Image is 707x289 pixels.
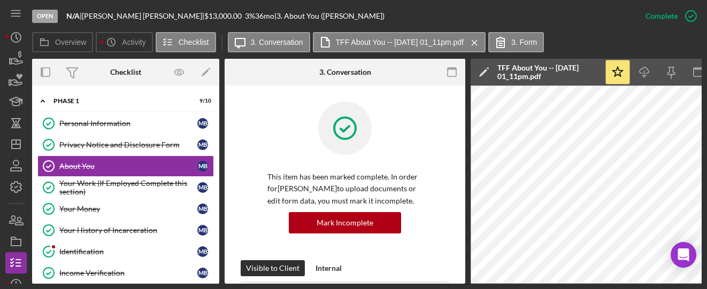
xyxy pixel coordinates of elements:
div: Privacy Notice and Disclosure Form [59,140,197,149]
div: 36 mo [255,12,274,20]
div: | [66,12,82,20]
div: M B [197,225,208,236]
button: 3. Form [488,32,544,52]
div: Identification [59,247,197,256]
div: M B [197,246,208,257]
label: Checklist [179,38,209,46]
a: IdentificationMB [37,241,214,262]
div: [PERSON_NAME] [PERSON_NAME] | [82,12,204,20]
div: Complete [645,5,678,27]
div: M B [197,161,208,171]
button: Overview [32,32,93,52]
a: Your History of IncarcerationMB [37,220,214,241]
div: 3. Conversation [319,68,371,76]
div: Checklist [110,68,141,76]
button: Checklist [156,32,216,52]
label: 3. Conversation [251,38,303,46]
p: This item has been marked complete. In order for [PERSON_NAME] to upload documents or edit form d... [267,171,422,207]
div: Open Intercom Messenger [671,242,696,268]
div: M B [197,118,208,129]
label: 3. Form [511,38,537,46]
div: M B [197,268,208,278]
a: About YouMB [37,155,214,177]
a: Privacy Notice and Disclosure FormMB [37,134,214,155]
label: TFF About You -- [DATE] 01_11pm.pdf [336,38,464,46]
button: Activity [96,32,152,52]
button: TFF About You -- [DATE] 01_11pm.pdf [313,32,486,52]
button: Internal [310,260,347,276]
button: Visible to Client [241,260,305,276]
a: Your MoneyMB [37,198,214,220]
div: Your Work (If Employed Complete this section) [59,179,197,196]
div: TFF About You -- [DATE] 01_11pm.pdf [497,64,599,81]
button: Complete [635,5,702,27]
a: Your Work (If Employed Complete this section)MB [37,177,214,198]
label: Overview [55,38,86,46]
div: Your Money [59,205,197,213]
div: Phase 1 [53,98,185,104]
div: Your History of Incarceration [59,226,197,235]
div: Open [32,10,58,23]
button: 3. Conversation [228,32,310,52]
div: 9 / 10 [192,98,211,104]
div: | 3. About You ([PERSON_NAME]) [274,12,385,20]
a: Personal InformationMB [37,113,214,134]
a: Income VerificationMB [37,262,214,284]
label: Activity [122,38,145,46]
button: Mark Incomplete [289,212,401,233]
div: Income Verification [59,269,197,277]
div: M B [197,182,208,193]
div: About You [59,162,197,170]
div: M B [197,204,208,214]
div: $13,000.00 [204,12,245,20]
div: 3 % [245,12,255,20]
div: Mark Incomplete [317,212,373,233]
b: N/A [66,11,80,20]
div: Personal Information [59,119,197,128]
div: M B [197,139,208,150]
div: Visible to Client [246,260,299,276]
div: Internal [316,260,342,276]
